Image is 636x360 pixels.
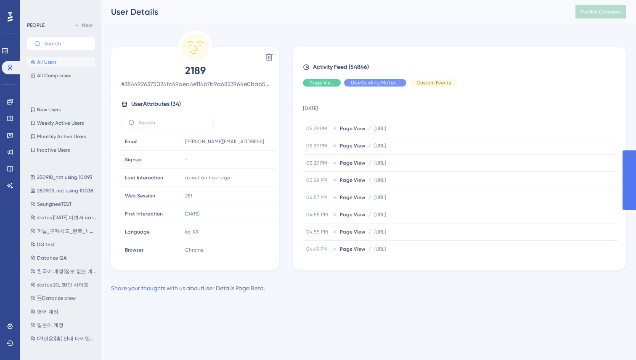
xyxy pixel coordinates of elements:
div: with us about User Details Page Beta . [111,283,265,293]
span: Chrome [185,247,204,253]
span: - [185,156,188,163]
span: [URL] [374,160,386,166]
span: [URL] [374,194,386,201]
span: 영어 계정 [37,308,58,315]
span: Datarize crew [37,295,76,302]
button: status [DATE] 이면서 cafe24 [27,213,100,223]
span: Publish Changes [580,8,621,15]
span: Page View [340,211,365,218]
button: Inactive Users [27,145,95,155]
button: 250918_not using 10093 [27,172,100,182]
button: SeungheeTEST [27,199,100,209]
span: All Users [37,59,56,66]
span: Datarize QA [37,255,67,261]
span: 한국어 계정(정보 없는 계정 포함) [37,268,97,275]
span: Page View [340,177,365,184]
span: [URL] [374,142,386,149]
span: 250918_not using 10093 [37,174,92,181]
span: Weekly Active Users [37,120,84,126]
button: Datarize QA [27,253,100,263]
button: 250909_not using 10038 [27,186,100,196]
td: [DATE] [303,93,618,120]
span: Page View [340,229,365,235]
span: / [368,125,371,132]
span: New Users [37,106,61,113]
span: Browser [125,247,143,253]
span: Language [125,229,150,235]
button: 퍼널_구매시도_완료_시장대비50등이하&딜오너 없음&KO [27,226,100,236]
span: SeungheeTEST [37,201,72,208]
button: 영어 계정 [27,307,100,317]
button: Weekly Active Users [27,118,95,128]
span: 04.49 PM [306,246,330,252]
span: 05.29 PM [306,125,330,132]
span: 04.55 PM [306,229,330,235]
button: New Users [27,105,95,115]
time: [DATE] [185,211,199,217]
span: Page View [340,142,365,149]
span: ko-KR [185,229,199,235]
span: Page View [340,160,365,166]
button: Datarize crew [27,293,100,303]
span: 2189 [121,64,269,77]
span: 일본어 계정 [37,322,64,328]
span: Page View [340,246,365,252]
span: / [368,211,371,218]
button: Monthly Active Users [27,131,95,142]
span: 05.29 PM [306,160,330,166]
span: Inactive Users [37,147,70,153]
button: (23년용)[홈] 안내 다이얼로그 (온보딩 충돌 제외) [27,334,100,344]
span: User Attributes ( 34 ) [131,99,181,109]
button: status 20, 30인 사이트 [27,280,100,290]
span: 퍼널_구매시도_완료_시장대비50등이하&딜오너 없음&KO [37,228,97,234]
span: UG test [37,241,55,248]
span: / [368,177,371,184]
span: Signup [125,156,142,163]
span: Web Session [125,192,155,199]
span: (23년용)[홈] 안내 다이얼로그 (온보딩 충돌 제외) [37,335,97,342]
span: [PERSON_NAME][EMAIL_ADDRESS] [185,138,264,145]
span: 05.29 PM [306,142,330,149]
iframe: UserGuiding AI Assistant Launcher [601,327,626,352]
span: 04.57 PM [306,194,330,201]
span: Custom Events [416,79,451,86]
span: 05.28 PM [306,177,330,184]
span: Page View [340,194,365,201]
span: [URL] [374,177,386,184]
span: [URL] [374,211,386,218]
button: All Users [27,57,95,67]
span: Email [125,138,138,145]
span: Monthly Active Users [37,133,86,140]
span: Last Interaction [125,174,163,181]
span: / [368,142,371,149]
span: # 3844926375024fc49aea4e114b7b9a6823964e0bab588dfe2b8dc4728c3e614e [121,79,269,89]
span: [URL] [374,246,386,252]
input: Search [44,41,88,47]
button: Publish Changes [575,5,626,18]
span: Page View [310,79,334,86]
span: status 20, 30인 사이트 [37,281,89,288]
input: Search [138,120,207,126]
span: Page View [340,125,365,132]
button: UG test [27,239,100,250]
span: status [DATE] 이면서 cafe24 [37,214,97,221]
span: [URL] [374,229,386,235]
button: 일본어 계정 [27,320,100,330]
span: UserGuiding Material [351,79,400,86]
span: / [368,160,371,166]
button: New [72,20,95,30]
div: PEOPLE [27,22,45,29]
span: 251 [185,192,192,199]
time: about an hour ago [185,175,230,181]
div: User Details [111,6,554,18]
span: / [368,229,371,235]
span: New [82,22,92,29]
button: 한국어 계정(정보 없는 계정 포함) [27,266,100,276]
button: All Companies [27,71,95,81]
a: Share your thoughts [111,285,165,292]
span: Activity Feed (54846) [313,62,369,72]
span: / [368,194,371,201]
span: / [368,246,371,252]
span: 04.55 PM [306,211,330,218]
span: 250909_not using 10038 [37,187,93,194]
